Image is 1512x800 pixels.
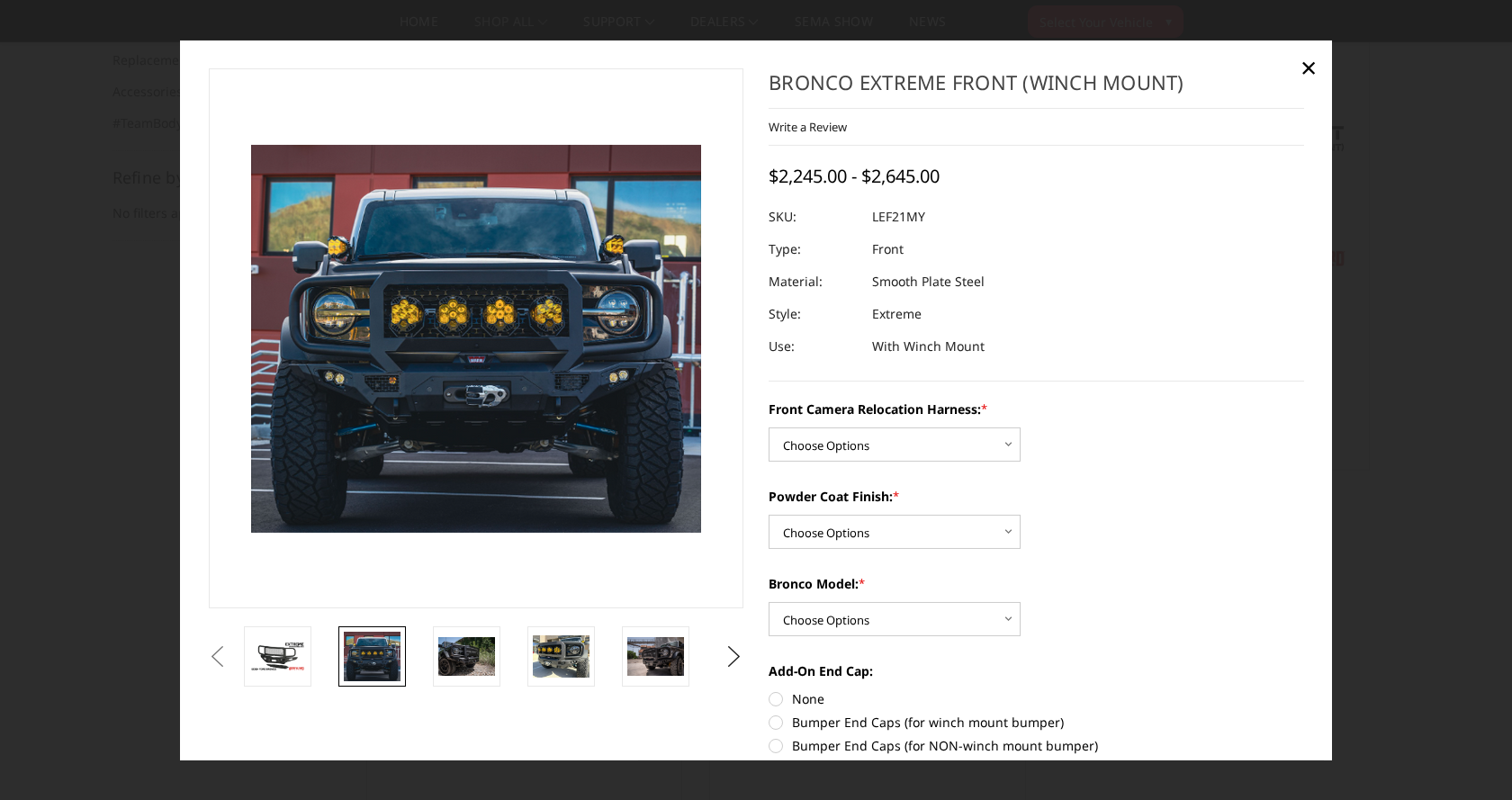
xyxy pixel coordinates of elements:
button: Previous [204,643,231,670]
img: Bronco Extreme Front (winch mount) [438,637,495,675]
a: Bronco Extreme Front (winch mount) [209,68,744,608]
dd: Front [872,233,904,265]
dt: Style: [769,298,859,330]
label: None [769,689,1304,708]
span: $2,245.00 - $2,645.00 [769,164,940,188]
label: Add-On End Cap: [769,661,1304,680]
dt: SKU: [769,201,859,233]
label: Bronco Model: [769,574,1304,593]
button: Next [721,643,748,670]
dt: Use: [769,330,859,363]
img: Bronco Extreme Front (winch mount) [627,637,684,675]
label: Bumper End Caps (for winch mount bumper) [769,713,1304,732]
dd: Extreme [872,298,922,330]
label: Front Camera Relocation Harness: [769,400,1304,418]
dt: Type: [769,233,859,265]
iframe: Chat Widget [1422,714,1512,800]
h1: Bronco Extreme Front (winch mount) [769,68,1304,109]
dd: LEF21MY [872,201,925,233]
a: Write a Review [769,119,847,135]
label: Bumper End Caps (for NON-winch mount bumper) [769,736,1304,755]
span: × [1300,48,1317,86]
a: Close [1294,53,1323,82]
dt: Material: [769,265,859,298]
img: Bronco Extreme Front (winch mount) [344,632,400,680]
img: Bronco Extreme Front (winch mount) [533,635,589,678]
dd: With Winch Mount [872,330,985,363]
img: Bronco Extreme Front (winch mount) [249,641,306,672]
dd: Smooth Plate Steel [872,265,985,298]
label: Powder Coat Finish: [769,487,1304,506]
